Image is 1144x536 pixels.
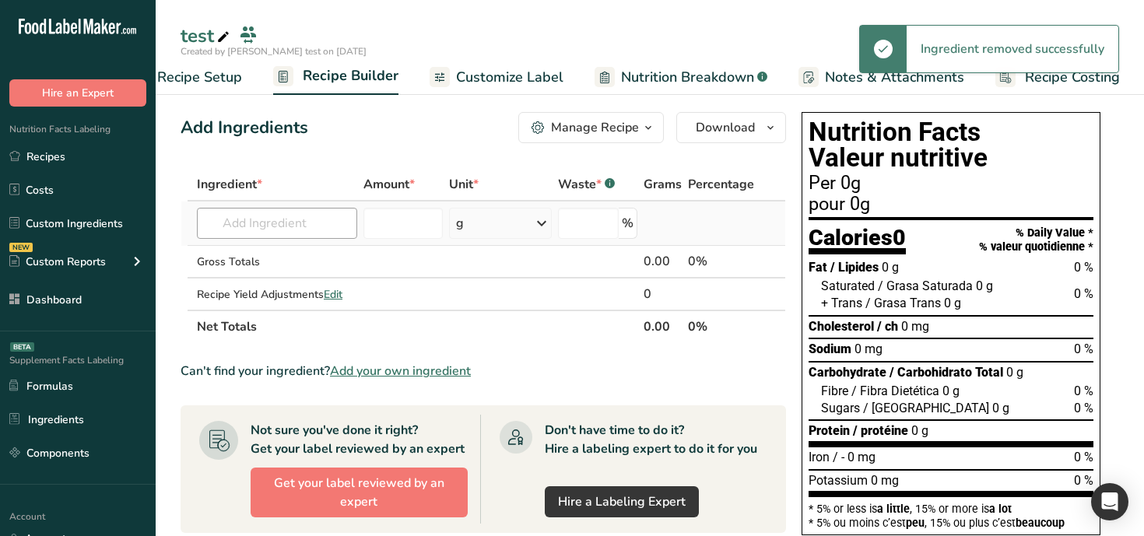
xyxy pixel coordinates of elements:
[942,384,960,398] span: 0 g
[518,112,664,143] button: Manage Recipe
[821,279,875,293] span: Saturated
[901,319,929,334] span: 0 mg
[809,423,850,438] span: Protein
[456,67,563,88] span: Customize Label
[877,503,910,515] span: a little
[809,450,830,464] span: Iron
[809,319,874,334] span: Cholesterol
[878,279,973,293] span: / Grasa Saturada
[685,310,757,342] th: 0%
[1074,473,1093,488] span: 0 %
[644,285,682,303] div: 0
[10,342,34,352] div: BETA
[851,384,939,398] span: / Fibra Dietética
[854,342,883,356] span: 0 mg
[676,112,786,143] button: Download
[1006,365,1023,380] span: 0 g
[197,286,357,303] div: Recipe Yield Adjustments
[809,342,851,356] span: Sodium
[1074,286,1093,301] span: 0 %
[456,214,464,233] div: g
[809,195,1093,214] div: pour 0g
[688,252,754,271] div: 0%
[809,517,1093,528] div: * 5% ou moins c’est , 15% ou plus c’est
[1074,342,1093,356] span: 0 %
[273,58,398,96] a: Recipe Builder
[449,175,479,194] span: Unit
[1016,517,1065,529] span: beaucoup
[181,362,786,380] div: Can't find your ingredient?
[9,243,33,252] div: NEW
[197,254,357,270] div: Gross Totals
[621,67,754,88] span: Nutrition Breakdown
[181,22,233,50] div: test
[976,279,993,293] span: 0 g
[1091,483,1128,520] div: Open Intercom Messenger
[644,175,682,194] span: Grams
[809,260,827,275] span: Fat
[865,296,941,310] span: / Grasa Trans
[264,474,454,511] span: Get your label reviewed by an expert
[640,310,685,342] th: 0.00
[809,174,1093,193] div: Per 0g
[194,310,640,342] th: Net Totals
[251,421,465,458] div: Not sure you've done it right? Get your label reviewed by an expert
[863,401,989,415] span: / [GEOGRAPHIC_DATA]
[1074,384,1093,398] span: 0 %
[890,365,1003,380] span: / Carbohidrato Total
[877,319,898,334] span: / ch
[545,421,757,458] div: Don't have time to do it? Hire a labeling expert to do it for you
[9,254,106,270] div: Custom Reports
[688,175,754,194] span: Percentage
[821,384,848,398] span: Fibre
[992,401,1009,415] span: 0 g
[545,486,699,517] a: Hire a Labeling Expert
[893,224,906,250] span: 0
[197,175,262,194] span: Ingredient
[830,260,879,275] span: / Lipides
[1074,450,1093,464] span: 0 %
[430,60,563,95] a: Customize Label
[907,26,1118,72] div: Ingredient removed successfully
[809,365,886,380] span: Carbohydrate
[551,118,639,137] div: Manage Recipe
[821,296,862,310] span: + Trans
[1074,401,1093,415] span: 0 %
[181,115,308,141] div: Add Ingredients
[696,118,755,137] span: Download
[809,119,1093,171] h1: Nutrition Facts Valeur nutritive
[911,423,928,438] span: 0 g
[303,65,398,86] span: Recipe Builder
[330,362,471,380] span: Add your own ingredient
[882,260,899,275] span: 0 g
[979,226,1093,254] div: % Daily Value * % valeur quotidienne *
[181,45,367,58] span: Created by [PERSON_NAME] test on [DATE]
[809,497,1093,529] section: * 5% or less is , 15% or more is
[906,517,925,529] span: peu
[558,175,615,194] div: Waste
[595,60,767,95] a: Nutrition Breakdown
[798,60,964,95] a: Notes & Attachments
[9,79,146,107] button: Hire an Expert
[809,226,906,255] div: Calories
[1074,260,1093,275] span: 0 %
[821,401,860,415] span: Sugars
[989,503,1012,515] span: a lot
[1025,67,1120,88] span: Recipe Costing
[251,468,468,517] button: Get your label reviewed by an expert
[324,287,342,302] span: Edit
[157,67,242,88] span: Recipe Setup
[809,473,868,488] span: Potassium
[644,252,682,271] div: 0.00
[944,296,961,310] span: 0 g
[128,60,242,95] a: Recipe Setup
[363,175,415,194] span: Amount
[197,208,357,239] input: Add Ingredient
[833,450,844,464] span: / -
[853,423,908,438] span: / protéine
[825,67,964,88] span: Notes & Attachments
[871,473,899,488] span: 0 mg
[995,60,1120,95] a: Recipe Costing
[847,450,876,464] span: 0 mg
